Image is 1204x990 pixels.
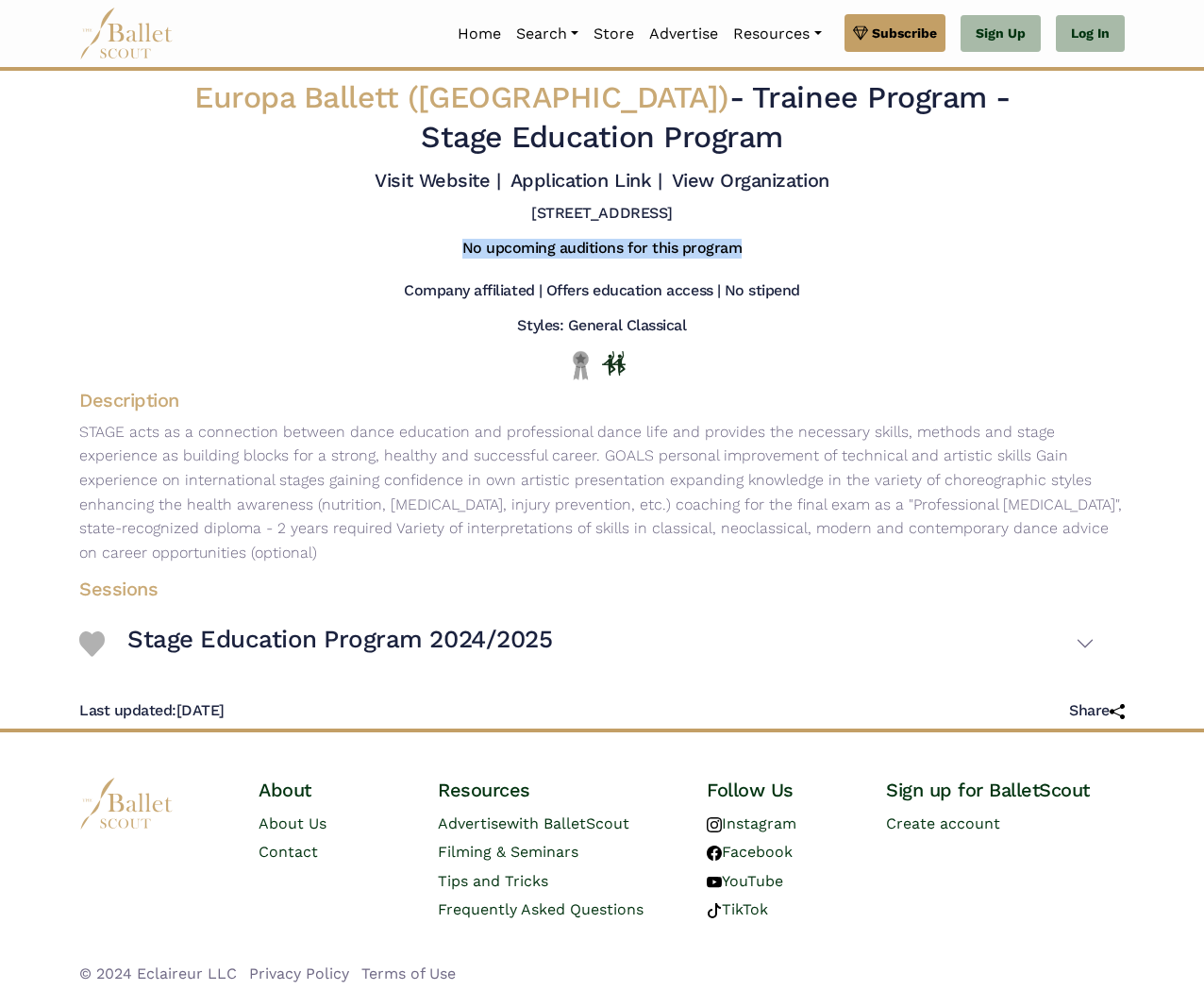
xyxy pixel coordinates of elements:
span: Trainee Program - [752,79,1010,115]
a: Sign Up [961,15,1041,53]
a: Contact [259,843,318,861]
h4: Description [64,388,1140,412]
a: Home [450,14,509,54]
h5: Styles: General Classical [517,316,686,336]
a: Visit Website | [375,169,500,192]
a: Log In [1056,15,1125,53]
h4: About [259,778,408,802]
a: About Us [259,814,326,832]
img: youtube logo [707,875,722,890]
a: Filming & Seminars [438,843,578,861]
h3: Stage Education Program 2024/2025 [127,624,552,656]
h5: Share [1069,701,1125,721]
a: View Organization [672,169,829,192]
a: Privacy Policy [249,965,349,982]
h5: No upcoming auditions for this program [462,239,743,259]
a: Tips and Tricks [438,872,548,890]
img: facebook logo [707,846,722,861]
img: tiktok logo [707,903,722,918]
a: Resources [726,14,828,54]
img: Heart [79,631,105,657]
a: Facebook [707,843,793,861]
a: Advertise [642,14,726,54]
h5: [STREET_ADDRESS] [531,204,672,224]
h4: Sign up for BalletScout [886,778,1125,802]
li: © 2024 Eclaireur LLC [79,962,237,986]
a: Application Link | [510,169,661,192]
span: Last updated: [79,701,176,719]
h5: Offers education access | [546,281,721,301]
span: with BalletScout [507,814,629,832]
a: Terms of Use [361,965,456,982]
h4: Follow Us [707,778,856,802]
img: Local [569,350,593,379]
a: YouTube [707,872,783,890]
a: TikTok [707,900,768,918]
h2: - Stage Education Program [169,78,1035,157]
a: Store [586,14,642,54]
span: Subscribe [872,23,937,43]
a: Subscribe [844,14,945,52]
img: gem.svg [853,23,868,43]
h4: Resources [438,778,677,802]
h4: Sessions [64,577,1110,601]
a: Frequently Asked Questions [438,900,644,918]
a: Advertisewith BalletScout [438,814,629,832]
h5: No stipend [725,281,800,301]
h5: [DATE] [79,701,225,721]
button: Stage Education Program 2024/2025 [127,616,1095,671]
h5: Company affiliated | [404,281,542,301]
a: Create account [886,814,1000,832]
img: logo [79,778,174,830]
span: Europa Ballett ([GEOGRAPHIC_DATA]) [194,79,729,115]
img: In Person [602,351,626,376]
p: STAGE acts as a connection between dance education and professional dance life and provides the n... [64,420,1140,565]
a: Search [509,14,586,54]
a: Instagram [707,814,796,832]
img: instagram logo [707,817,722,832]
